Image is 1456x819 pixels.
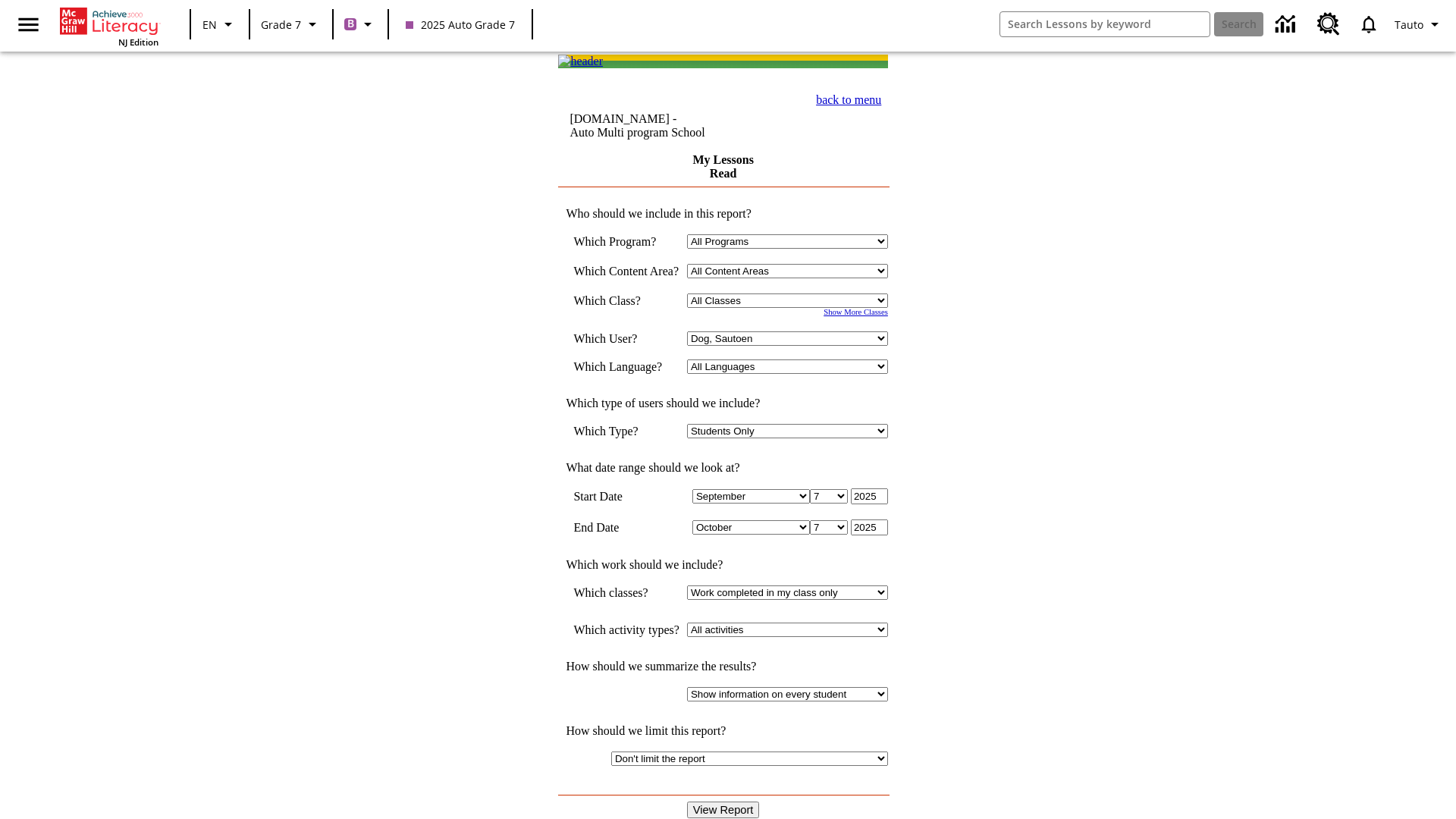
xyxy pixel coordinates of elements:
[573,519,679,535] td: End Date
[6,2,51,47] button: Open side menu
[1395,17,1423,33] span: Tauto
[558,55,603,68] img: header
[255,11,328,38] button: Grade: Grade 7, Select a grade
[692,153,753,180] a: My Lessons Read
[196,11,244,38] button: Language: EN, Select a language
[573,234,679,249] td: Which Program?
[570,126,704,139] nobr: Auto Multi program School
[573,293,679,308] td: Which Class?
[573,585,679,600] td: Which classes?
[118,36,158,48] span: NJ Edition
[570,112,762,140] td: [DOMAIN_NAME] -
[573,331,679,346] td: Which User?
[1000,12,1210,36] input: search field
[558,724,888,738] td: How should we limit this report?
[687,802,760,818] input: View Report
[202,17,217,33] span: EN
[816,93,881,106] a: back to menu
[558,660,888,673] td: How should we summarize the results?
[1349,5,1389,44] a: Notifications
[1389,11,1450,38] button: Profile/Settings
[558,397,888,410] td: Which type of users should we include?
[573,265,679,278] nobr: Which Content Area?
[1266,4,1308,45] a: Data Center
[824,308,888,316] a: Show More Classes
[1308,4,1349,45] a: Resource Center, Will open in new tab
[573,623,679,637] td: Which activity types?
[573,359,679,374] td: Which Language?
[60,5,158,48] div: Home
[573,488,679,504] td: Start Date
[406,17,515,33] span: 2025 Auto Grade 7
[261,17,301,33] span: Grade 7
[558,558,888,572] td: Which work should we include?
[347,14,354,33] span: B
[338,11,383,38] button: Boost Class color is purple. Change class color
[573,424,679,438] td: Which Type?
[558,207,888,221] td: Who should we include in this report?
[558,461,888,475] td: What date range should we look at?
